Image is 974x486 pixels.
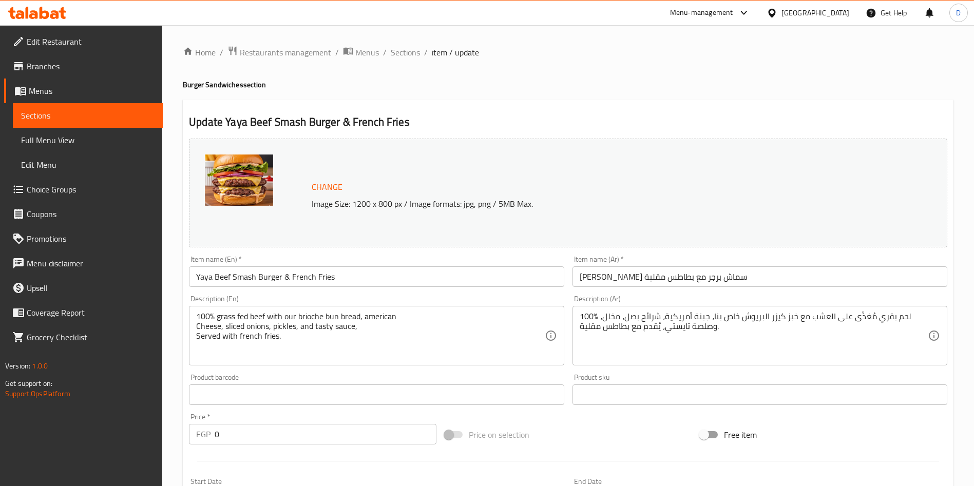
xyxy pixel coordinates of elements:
[5,387,70,400] a: Support.OpsPlatform
[189,266,564,287] input: Enter name En
[183,46,216,59] a: Home
[13,103,163,128] a: Sections
[32,359,48,373] span: 1.0.0
[196,428,211,440] p: EGP
[4,226,163,251] a: Promotions
[572,266,947,287] input: Enter name Ar
[670,7,733,19] div: Menu-management
[781,7,849,18] div: [GEOGRAPHIC_DATA]
[227,46,331,59] a: Restaurants management
[215,424,436,444] input: Please enter price
[21,159,155,171] span: Edit Menu
[27,306,155,319] span: Coverage Report
[21,109,155,122] span: Sections
[27,257,155,269] span: Menu disclaimer
[469,429,529,441] span: Price on selection
[4,177,163,202] a: Choice Groups
[724,429,757,441] span: Free item
[4,79,163,103] a: Menus
[196,312,544,360] textarea: 100% grass fed beef with our brioche bun bread, american Cheese, sliced onions, pickles, and tast...
[4,300,163,325] a: Coverage Report
[335,46,339,59] li: /
[4,29,163,54] a: Edit Restaurant
[13,152,163,177] a: Edit Menu
[5,359,30,373] span: Version:
[4,202,163,226] a: Coupons
[308,177,347,198] button: Change
[572,384,947,405] input: Please enter product sku
[27,35,155,48] span: Edit Restaurant
[424,46,428,59] li: /
[205,154,273,206] img: mmw_638922885814290960
[4,54,163,79] a: Branches
[183,46,953,59] nav: breadcrumb
[13,128,163,152] a: Full Menu View
[355,46,379,59] span: Menus
[391,46,420,59] a: Sections
[240,46,331,59] span: Restaurants management
[312,180,342,195] span: Change
[220,46,223,59] li: /
[4,325,163,349] a: Grocery Checklist
[27,183,155,196] span: Choice Groups
[4,251,163,276] a: Menu disclaimer
[4,276,163,300] a: Upsell
[27,331,155,343] span: Grocery Checklist
[580,312,928,360] textarea: 100% لحم بقري مُغذّى على العشب مع خبز كيزر البريوش خاص بنا، جبنة أمريكية، شرائح بصل، مخلل، وصلصة ...
[27,208,155,220] span: Coupons
[189,384,564,405] input: Please enter product barcode
[183,80,953,90] h4: Burger Sandwiches section
[383,46,387,59] li: /
[956,7,961,18] span: D
[189,114,947,130] h2: Update Yaya Beef Smash Burger & French Fries
[308,198,852,210] p: Image Size: 1200 x 800 px / Image formats: jpg, png / 5MB Max.
[27,282,155,294] span: Upsell
[21,134,155,146] span: Full Menu View
[343,46,379,59] a: Menus
[29,85,155,97] span: Menus
[27,60,155,72] span: Branches
[5,377,52,390] span: Get support on:
[27,232,155,245] span: Promotions
[432,46,479,59] span: item / update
